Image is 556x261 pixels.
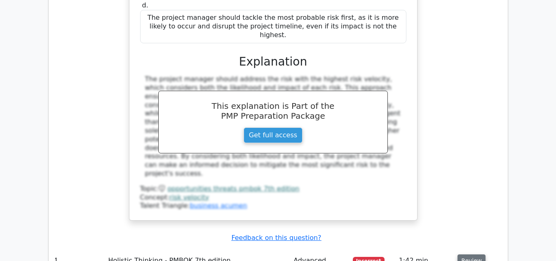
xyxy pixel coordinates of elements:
[142,1,148,9] span: d.
[145,55,401,69] h3: Explanation
[140,185,406,193] div: Topic:
[145,75,401,178] div: The project manager should address the risk with the highest risk velocity, which considers both ...
[231,234,321,242] a: Feedback on this question?
[140,185,406,210] div: Talent Triangle:
[244,127,303,143] a: Get full access
[169,193,209,201] a: risk velocity
[140,193,406,202] div: Concept:
[167,185,299,193] a: opportunities threats pmbok 7th edition
[140,10,406,43] div: The project manager should tackle the most probable risk first, as it is more likely to occur and...
[190,202,247,209] a: business acumen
